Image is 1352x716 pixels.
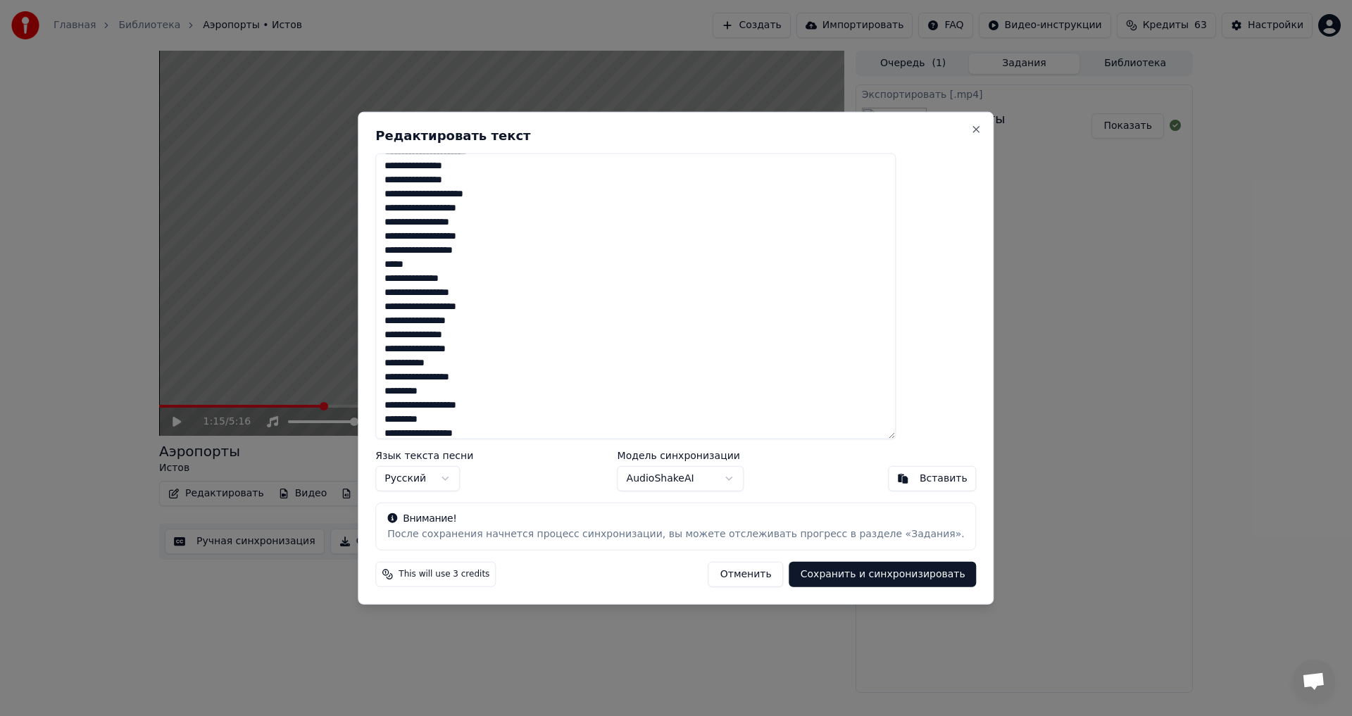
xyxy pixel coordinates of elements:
button: Сохранить и синхронизировать [789,562,977,587]
h2: Редактировать текст [375,129,976,142]
label: Модель синхронизации [618,451,744,460]
button: Вставить [888,466,977,491]
button: Отменить [708,562,784,587]
span: This will use 3 credits [399,569,489,580]
div: Вставить [920,472,968,486]
div: Внимание! [387,512,964,526]
label: Язык текста песни [375,451,473,460]
div: После сохранения начнется процесс синхронизации, вы можете отслеживать прогресс в разделе «Задания». [387,527,964,541]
